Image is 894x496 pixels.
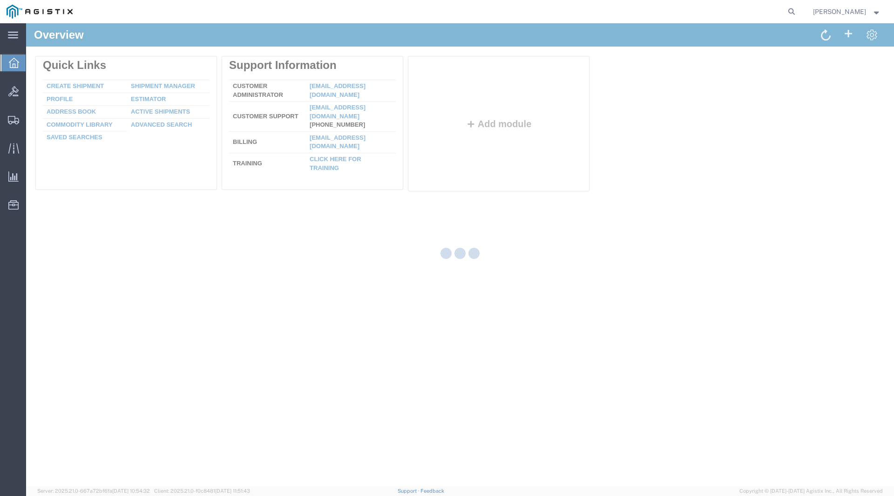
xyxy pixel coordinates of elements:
a: Feedback [420,488,444,494]
span: Stuart Packer [813,7,866,17]
span: Server: 2025.21.0-667a72bf6fa [37,488,150,494]
span: [DATE] 10:54:32 [112,488,150,494]
span: Copyright © [DATE]-[DATE] Agistix Inc., All Rights Reserved [739,487,883,495]
span: Client: 2025.21.0-f0c8481 [154,488,250,494]
a: Support [398,488,421,494]
img: logo [7,5,73,19]
button: [PERSON_NAME] [813,6,881,17]
span: [DATE] 11:51:43 [215,488,250,494]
